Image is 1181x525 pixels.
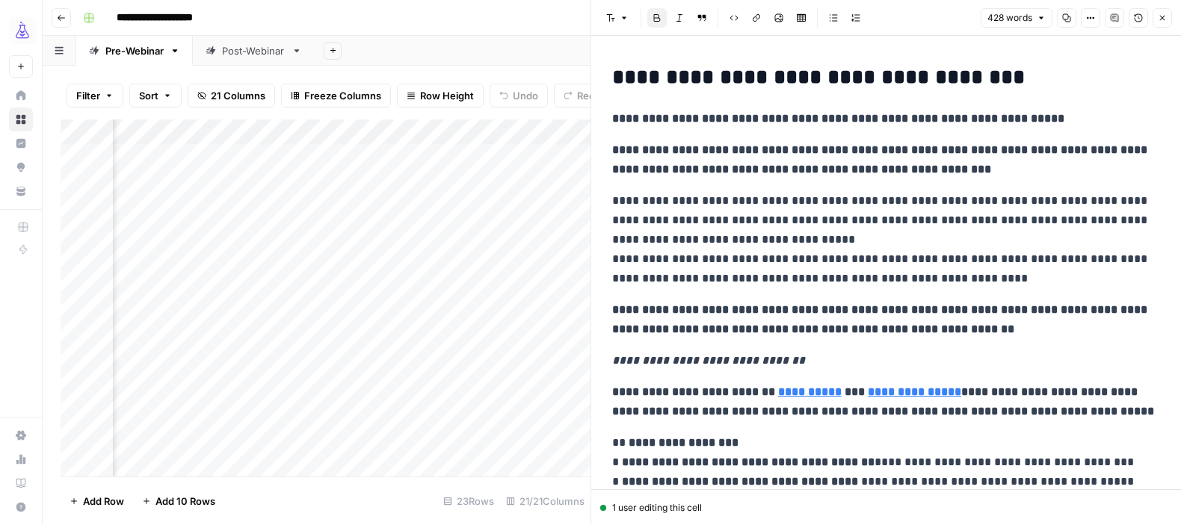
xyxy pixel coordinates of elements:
a: Your Data [9,179,33,203]
span: Freeze Columns [304,88,381,103]
button: Add 10 Rows [133,489,224,513]
span: Sort [139,88,158,103]
a: Opportunities [9,155,33,179]
span: Add Row [83,494,124,509]
a: Learning Hub [9,471,33,495]
button: Help + Support [9,495,33,519]
span: Redo [577,88,601,103]
span: Row Height [420,88,474,103]
div: 23 Rows [437,489,500,513]
a: Home [9,84,33,108]
div: 21/21 Columns [500,489,590,513]
a: Settings [9,423,33,447]
span: 21 Columns [211,88,265,103]
button: Add Row [61,489,133,513]
a: Insights [9,131,33,155]
button: Redo [554,84,611,108]
span: Undo [513,88,538,103]
span: Add 10 Rows [155,494,215,509]
div: 1 user editing this cell [600,501,1172,515]
button: Row Height [397,84,484,108]
button: 21 Columns [188,84,275,108]
a: Pre-Webinar [76,36,193,66]
span: 428 words [987,11,1032,25]
div: Pre-Webinar [105,43,164,58]
a: Usage [9,447,33,471]
a: Browse [9,108,33,131]
div: Post-Webinar [222,43,286,58]
button: Filter [67,84,123,108]
span: Filter [76,88,100,103]
a: Post-Webinar [193,36,315,66]
button: Freeze Columns [281,84,391,108]
img: AirOps Growth Logo [9,17,36,44]
button: 428 words [981,8,1052,28]
button: Workspace: AirOps Growth [9,12,33,49]
button: Sort [129,84,182,108]
button: Undo [490,84,548,108]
